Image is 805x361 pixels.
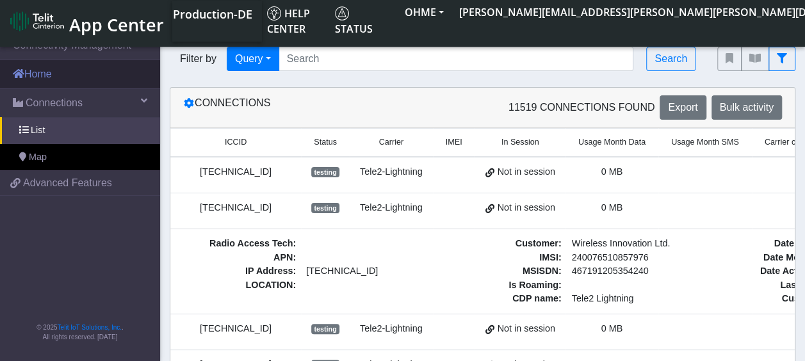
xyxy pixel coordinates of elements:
[178,264,301,278] span: IP Address :
[311,324,339,334] span: testing
[26,95,83,111] span: Connections
[314,136,337,148] span: Status
[311,167,339,177] span: testing
[671,136,739,148] span: Usage Month SMS
[601,323,623,333] span: 0 MB
[497,201,555,215] span: Not in session
[379,136,403,148] span: Carrier
[330,1,397,42] a: Status
[497,165,555,179] span: Not in session
[446,136,462,148] span: IMEI
[357,201,425,215] div: Tele2-Lightning
[443,251,566,265] span: IMSI :
[357,322,425,336] div: Tele2-Lightning
[174,95,483,120] div: Connections
[660,95,706,120] button: Export
[443,292,566,306] span: CDP name :
[578,136,646,148] span: Usage Month Data
[170,51,227,67] span: Filter by
[23,175,112,191] span: Advanced Features
[10,8,162,35] a: App Center
[267,6,310,36] span: Help center
[711,95,782,120] button: Bulk activity
[279,47,634,71] input: Search...
[29,150,47,164] span: Map
[601,202,623,213] span: 0 MB
[262,1,330,42] a: Help center
[31,124,45,138] span: List
[306,266,378,276] span: [TECHNICAL_ID]
[10,11,64,31] img: logo-telit-cinterion-gw-new.png
[357,165,425,179] div: Tele2-Lightning
[311,203,339,213] span: testing
[508,100,655,115] span: 11519 Connections found
[267,6,281,20] img: knowledge.svg
[668,102,697,113] span: Export
[225,136,247,148] span: ICCID
[443,264,566,278] span: MSISDN :
[567,251,690,265] span: 240076510857976
[69,13,164,36] span: App Center
[443,278,566,293] span: Is Roaming :
[497,322,555,336] span: Not in session
[501,136,539,148] span: In Session
[172,1,252,26] a: Your current platform instance
[601,166,623,177] span: 0 MB
[646,47,695,71] button: Search
[178,278,301,293] span: LOCATION :
[58,324,122,331] a: Telit IoT Solutions, Inc.
[178,165,293,179] div: [TECHNICAL_ID]
[397,1,451,24] button: OHME
[567,237,690,251] span: Wireless Innovation Ltd.
[335,6,349,20] img: status.svg
[178,201,293,215] div: [TECHNICAL_ID]
[720,102,774,113] span: Bulk activity
[178,237,301,251] span: Radio Access Tech :
[335,6,373,36] span: Status
[178,322,293,336] div: [TECHNICAL_ID]
[567,292,690,306] span: Tele2 Lightning
[567,264,690,278] span: 467191205354240
[717,47,795,71] div: fitlers menu
[178,251,301,265] span: APN :
[227,47,279,71] button: Query
[443,237,566,251] span: Customer :
[173,6,252,22] span: Production-DE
